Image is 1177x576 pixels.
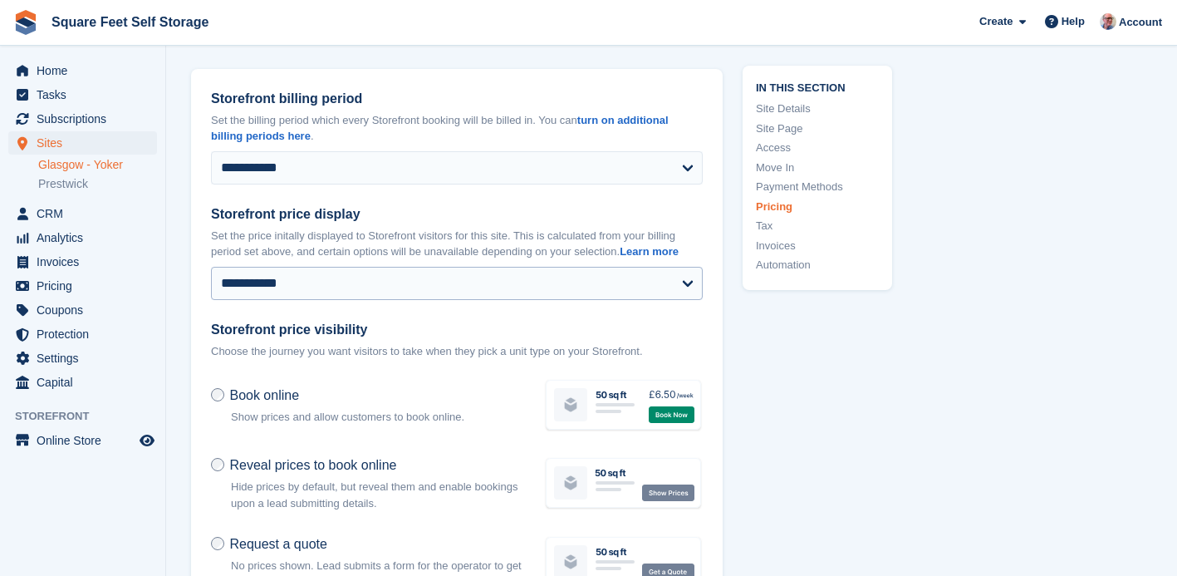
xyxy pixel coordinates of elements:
a: Invoices [756,237,879,254]
a: menu [8,371,157,394]
a: Site Details [756,101,879,117]
p: Set the price initally displayed to Storefront visitors for this site. This is calculated from yo... [211,228,703,260]
input: Reveal prices to book online [211,458,224,471]
a: menu [8,429,157,452]
a: Tax [756,218,879,234]
a: menu [8,107,157,130]
a: Access [756,140,879,156]
span: Book online [229,388,299,402]
img: David Greer [1100,13,1116,30]
span: Online Store [37,429,136,452]
span: Coupons [37,298,136,322]
a: Square Feet Self Storage [45,8,215,36]
p: Show prices and allow customers to book online. [231,409,524,426]
span: Pricing [37,274,136,298]
a: Site Page [756,120,879,136]
span: Create [979,13,1013,30]
a: Payment Methods [756,179,879,195]
p: Choose the journey you want visitors to take when they pick a unit type on your Storefront. [211,343,703,360]
a: menu [8,298,157,322]
span: Capital [37,371,136,394]
p: Set the billing period which every Storefront booking will be billed in. You can . [211,112,703,145]
label: Storefront price visibility [211,320,703,340]
img: stora-icon-8386f47178a22dfd0bd8f6a31ec36ba5ce8667c1dd55bd0f319d3a0aa187defe.svg [13,10,38,35]
input: Book online [211,388,224,401]
a: menu [8,347,157,370]
span: Analytics [37,226,136,249]
span: Request a quote [229,537,326,551]
span: Settings [37,347,136,370]
span: Subscriptions [37,107,136,130]
a: Prestwick [38,176,157,192]
span: In this section [756,78,879,94]
span: Tasks [37,83,136,106]
a: menu [8,250,157,273]
a: Automation [756,257,879,273]
a: menu [8,202,157,225]
a: menu [8,274,157,298]
a: Pricing [756,198,879,214]
span: Help [1062,13,1085,30]
a: Move In [756,159,879,175]
span: CRM [37,202,136,225]
a: menu [8,131,157,155]
label: Storefront billing period [211,89,703,109]
span: Sites [37,131,136,155]
label: Storefront price display [211,204,703,224]
span: Account [1119,14,1162,31]
span: Reveal prices to book online [229,458,396,472]
p: Hide prices by default, but reveal them and enable bookings upon a lead submitting details. [231,479,524,511]
span: Protection [37,322,136,346]
a: Glasgow - Yoker [38,157,157,173]
a: menu [8,83,157,106]
span: Storefront [15,408,165,425]
a: menu [8,59,157,82]
input: Request a quote [211,537,224,550]
span: Invoices [37,250,136,273]
a: menu [8,322,157,346]
a: menu [8,226,157,249]
span: Home [37,59,136,82]
a: Preview store [137,431,157,450]
a: Learn more [620,245,679,258]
